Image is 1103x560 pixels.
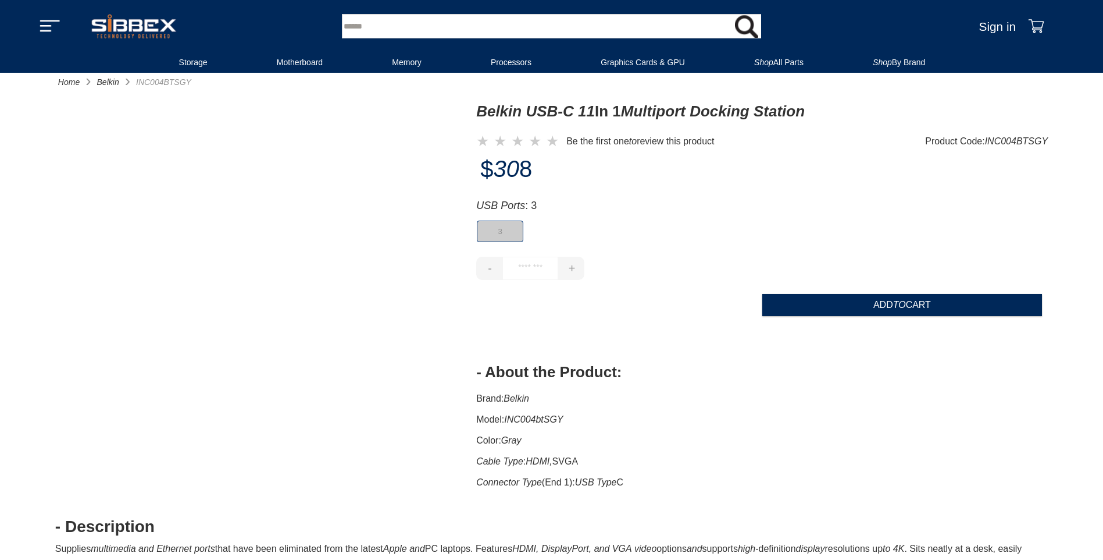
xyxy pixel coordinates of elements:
i: ports [194,544,215,554]
div: - About the Product: [476,366,1048,378]
button: false [477,221,523,242]
a: Processors [477,52,544,73]
p: (End 1): C [476,477,1045,488]
i: and [594,544,610,554]
a: Sign in [979,24,1016,33]
i: video [634,544,656,554]
i: INC004BTSGY [136,77,191,87]
i: Multiport [621,102,686,120]
a: Shop By Brand [859,52,937,73]
a: Graphics Cards & GPU [587,52,697,73]
i: Shop [754,58,773,67]
i: and [138,544,154,554]
i: Shop [873,58,892,67]
a: Belkin [94,77,122,87]
a: Belkin USB-C 11 In 1 Multiport Docking Station } [476,133,563,150]
label: 2 rating [494,135,508,147]
i: INC004BTSGY [985,136,1048,146]
i: INC004btSGY [504,414,563,424]
label: 5 rating [546,135,561,147]
i: display [796,544,825,554]
i: Type [503,456,523,466]
i: 4K [893,544,905,554]
label: 4 rating [529,135,543,147]
h3: Selected Filter by USB Ports: 3 [476,200,1048,211]
div: - Description [55,521,1048,533]
i: Docking [690,102,749,120]
i: high [738,544,755,554]
p: Model: [476,414,1045,426]
i: multimedia [91,544,135,554]
i: Belkin [476,102,522,120]
i: Station [754,102,805,120]
i: to [629,136,637,146]
i: Home [58,77,80,87]
a: Memory [379,52,434,73]
iframe: chat widget [1031,487,1103,543]
i: Belkin [504,394,529,403]
p: Brand: [476,393,1045,405]
span: › [125,72,130,90]
button: AddtoCart [762,294,1042,316]
a: Home [55,77,83,87]
span: Product Code: INC004BTSGY [925,136,1048,147]
img: hamburger-menu-icon [38,13,61,37]
i: to [883,544,890,554]
i: HDMI, [512,544,538,554]
i: Apple [383,544,407,554]
i: USB [575,477,594,487]
p: : SVGA [476,456,1045,467]
i: Port, [572,544,591,554]
i: and [687,544,702,554]
i: USB-C [526,102,573,120]
div: price of $308 [476,153,1048,185]
span: › [85,72,91,90]
i: 30 [493,156,519,182]
i: 11 [578,102,595,120]
label: 1 rating [476,135,491,147]
a: Motherboard [263,52,335,73]
i: Cable [476,456,501,466]
p: $ 8 [480,155,532,182]
i: Connector [476,477,519,487]
i: Display [541,544,572,554]
i: Type [597,477,616,487]
i: USB [476,200,498,211]
i: HDMI, [526,456,552,466]
i: Type [522,477,541,487]
span: Sign in [979,21,1016,33]
i: Belkin [97,77,119,87]
iframe: PayPal [762,322,1042,348]
i: VGA [612,544,632,554]
i: Ethernet [156,544,191,554]
img: search [735,15,758,38]
i: Gray [501,435,522,445]
p: Color: [476,435,1045,446]
i: and [409,544,425,554]
i: to [893,300,906,310]
i: Ports [501,200,525,211]
a: Storage [166,52,220,73]
a: Shopping Cart [1025,15,1048,38]
label: 3 rating [511,135,526,147]
a: Shop All Parts [741,52,816,73]
a: Be the first one to review this product [566,136,714,146]
div: Belkin USB-C 11 In 1 Multiport Docking Station [476,102,805,123]
div: Increase Quantity of Item [558,257,584,280]
div: Decrease Quantity of Item [476,257,502,280]
div: In 1 [476,102,805,123]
